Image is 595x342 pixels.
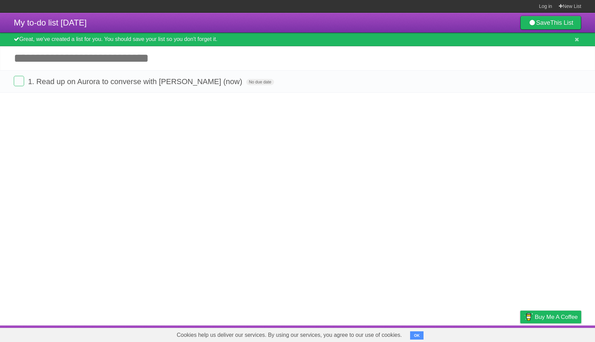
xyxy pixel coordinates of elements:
a: SaveThis List [520,16,581,30]
a: Terms [488,327,503,340]
span: No due date [246,79,274,85]
button: OK [410,331,424,340]
span: Buy me a coffee [535,311,578,323]
label: Done [14,76,24,86]
a: Developers [451,327,479,340]
a: Buy me a coffee [520,311,581,323]
b: This List [550,19,573,26]
a: About [429,327,443,340]
span: 1. Read up on Aurora to converse with [PERSON_NAME] (now) [28,77,244,86]
a: Privacy [511,327,529,340]
img: Buy me a coffee [524,311,533,323]
span: Cookies help us deliver our services. By using our services, you agree to our use of cookies. [170,328,409,342]
span: My to-do list [DATE] [14,18,87,27]
a: Suggest a feature [538,327,581,340]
